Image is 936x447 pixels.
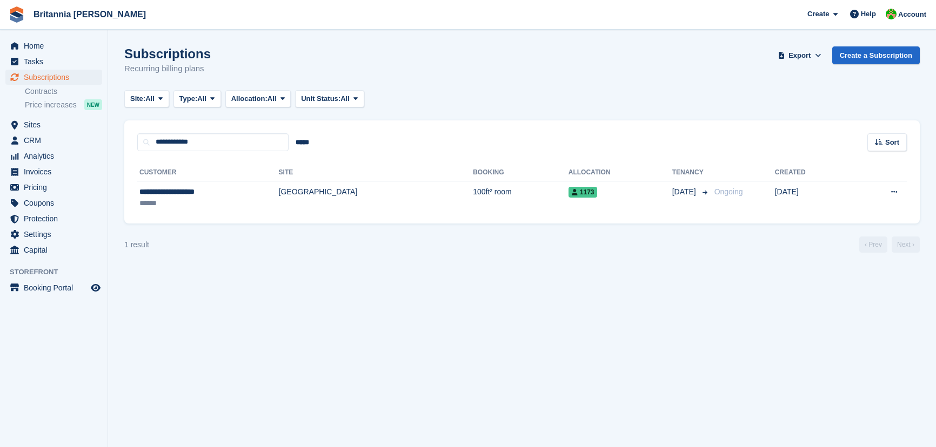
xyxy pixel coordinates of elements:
span: Analytics [24,148,89,164]
span: Settings [24,227,89,242]
a: menu [5,227,102,242]
a: menu [5,280,102,295]
span: Capital [24,242,89,258]
a: menu [5,117,102,132]
span: All [145,93,155,104]
span: Allocation: [231,93,268,104]
span: All [197,93,206,104]
span: All [340,93,350,104]
a: menu [5,164,102,179]
th: Site [279,164,473,181]
span: Storefront [10,267,108,277]
span: Pricing [24,180,89,195]
img: stora-icon-8386f47178a22dfd0bd8f6a31ec36ba5ce8667c1dd55bd0f319d3a0aa187defe.svg [9,6,25,23]
span: Coupons [24,195,89,211]
a: menu [5,38,102,53]
h1: Subscriptions [124,46,211,61]
p: Recurring billing plans [124,63,211,75]
th: Customer [137,164,279,181]
span: Export [788,50,811,61]
button: Site: All [124,90,169,108]
span: Tasks [24,54,89,69]
a: menu [5,70,102,85]
a: Create a Subscription [832,46,920,64]
div: NEW [84,99,102,110]
a: menu [5,180,102,195]
span: Home [24,38,89,53]
span: Account [898,9,926,20]
span: Help [861,9,876,19]
a: Next [892,236,920,253]
span: Site: [130,93,145,104]
button: Type: All [173,90,221,108]
div: 1 result [124,239,149,250]
span: Type: [179,93,198,104]
a: menu [5,211,102,226]
td: [GEOGRAPHIC_DATA] [279,181,473,215]
a: menu [5,148,102,164]
td: 100ft² room [473,181,569,215]
a: menu [5,242,102,258]
span: Subscriptions [24,70,89,85]
img: Wendy Thorp [886,9,897,19]
th: Booking [473,164,569,181]
th: Created [775,164,851,181]
button: Unit Status: All [295,90,364,108]
td: [DATE] [775,181,851,215]
button: Export [776,46,824,64]
span: 1173 [569,187,598,198]
a: Preview store [89,281,102,294]
span: Unit Status: [301,93,340,104]
span: All [268,93,277,104]
span: Invoices [24,164,89,179]
span: Protection [24,211,89,226]
nav: Page [857,236,922,253]
span: Create [807,9,829,19]
span: CRM [24,133,89,148]
a: Britannia [PERSON_NAME] [29,5,150,23]
button: Allocation: All [225,90,291,108]
a: menu [5,54,102,69]
span: Sort [885,137,899,148]
a: menu [5,133,102,148]
span: Booking Portal [24,280,89,295]
th: Allocation [569,164,672,181]
span: Ongoing [714,187,743,196]
a: Contracts [25,86,102,97]
a: menu [5,195,102,211]
span: [DATE] [672,186,698,198]
a: Previous [859,236,887,253]
span: Sites [24,117,89,132]
a: Price increases NEW [25,99,102,111]
th: Tenancy [672,164,710,181]
span: Price increases [25,100,77,110]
